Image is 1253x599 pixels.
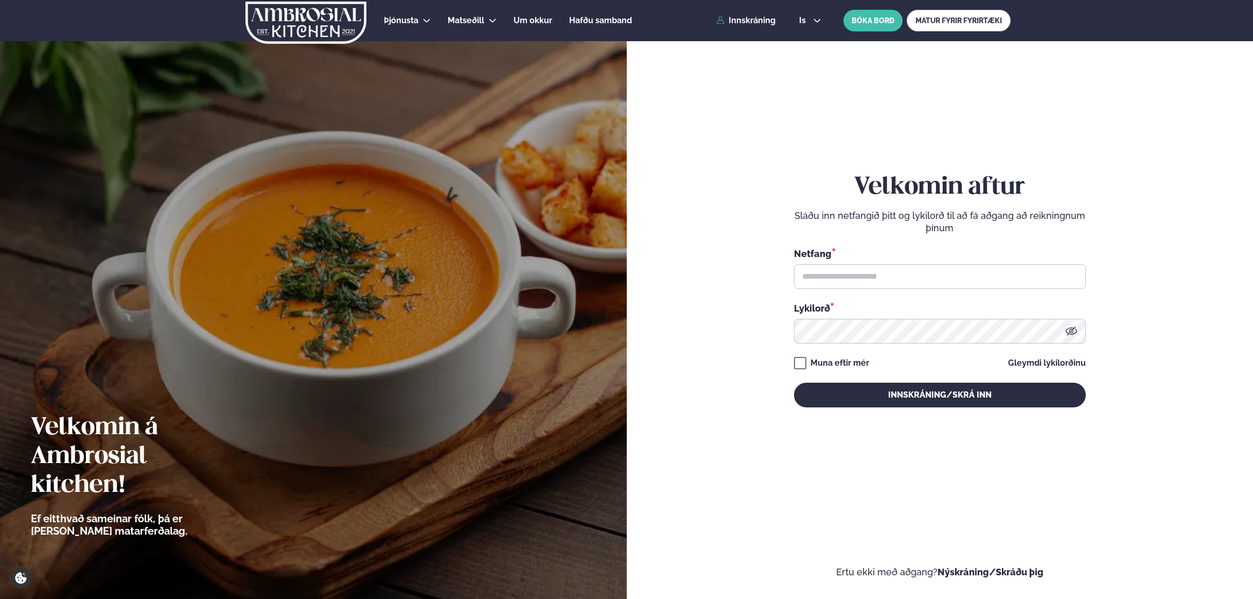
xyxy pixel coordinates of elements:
[384,14,418,27] a: Þjónusta
[31,512,244,537] p: Ef eitthvað sameinar fólk, þá er [PERSON_NAME] matarferðalag.
[569,15,632,25] span: Hafðu samband
[791,16,830,25] button: is
[569,14,632,27] a: Hafðu samband
[843,10,903,31] button: BÓKA BORÐ
[799,16,809,25] span: is
[514,15,552,25] span: Um okkur
[448,14,484,27] a: Matseðill
[716,16,775,25] a: Innskráning
[794,210,1086,234] p: Sláðu inn netfangið þitt og lykilorð til að fá aðgang að reikningnum þínum
[794,383,1086,407] button: Innskráning/Skrá inn
[244,2,367,44] img: logo
[10,568,31,589] a: Cookie settings
[384,15,418,25] span: Þjónusta
[448,15,484,25] span: Matseðill
[514,14,552,27] a: Um okkur
[1008,359,1086,367] a: Gleymdi lykilorðinu
[938,567,1044,577] a: Nýskráning/Skráðu þig
[31,414,244,500] h2: Velkomin á Ambrosial kitchen!
[907,10,1011,31] a: MATUR FYRIR FYRIRTÆKI
[794,247,1086,260] div: Netfang
[658,566,1223,578] p: Ertu ekki með aðgang?
[794,173,1086,202] h2: Velkomin aftur
[794,301,1086,315] div: Lykilorð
